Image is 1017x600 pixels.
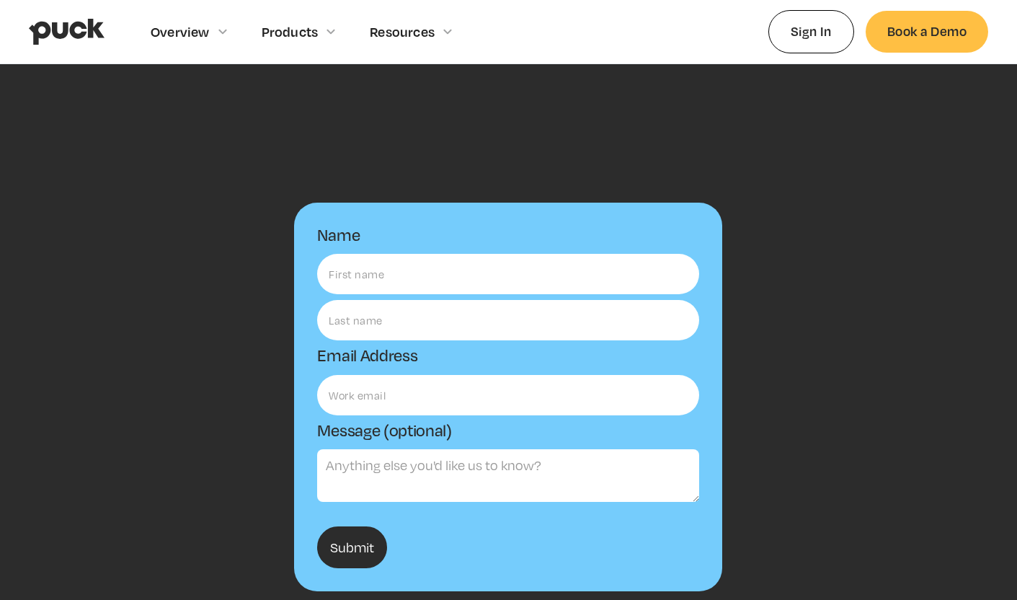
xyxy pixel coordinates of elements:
label: Message (optional) [317,421,451,440]
div: Overview [151,24,210,40]
input: Last name [317,300,699,340]
div: Resources [370,24,435,40]
label: Email Address [317,346,417,365]
div: Products [262,24,319,40]
a: Book a Demo [866,11,988,52]
input: Submit [317,526,387,568]
a: Sign In [768,10,854,53]
input: Work email [317,375,699,415]
form: Email Form [294,203,722,591]
input: First name [317,254,699,294]
label: Name [317,226,360,244]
